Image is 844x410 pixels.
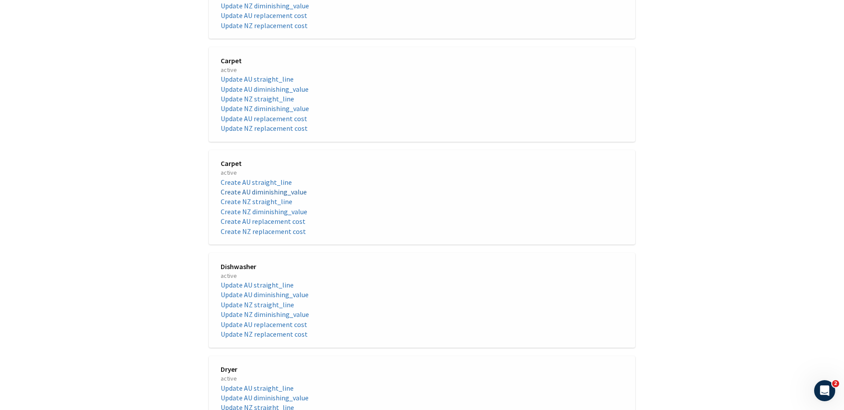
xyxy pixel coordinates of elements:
[832,380,839,387] span: 2
[221,178,292,187] a: Create AU straight_line
[221,21,308,30] a: Update NZ replacement cost
[221,56,416,65] span: Carpet
[221,374,416,383] span: active
[221,56,416,75] a: Carpet active
[221,158,416,177] a: Carpet active
[221,168,416,177] span: active
[221,320,307,329] a: Update AU replacement cost
[221,65,416,74] span: active
[221,271,416,280] span: active
[814,380,835,401] iframe: Intercom live chat
[221,217,306,226] a: Create AU replacement cost
[221,158,416,168] span: Carpet
[221,384,294,392] a: Update AU straight_line
[221,290,309,299] a: Update AU diminishing_value
[221,262,416,271] span: Dishwasher
[221,11,307,20] a: Update AU replacement cost
[221,262,416,281] a: Dishwasher active
[221,187,307,196] a: Create AU diminishing_value
[221,310,309,319] a: Update NZ diminishing_value
[221,393,309,402] a: Update AU diminishing_value
[221,227,306,236] a: Create NZ replacement cost
[221,364,416,374] span: Dryer
[221,124,308,133] a: Update NZ replacement cost
[221,114,307,123] a: Update AU replacement cost
[221,207,307,216] a: Create NZ diminishing_value
[221,281,294,289] a: Update AU straight_line
[221,75,294,83] a: Update AU straight_line
[221,85,309,94] a: Update AU diminishing_value
[221,94,294,103] a: Update NZ straight_line
[221,197,292,206] a: Create NZ straight_line
[221,330,308,338] a: Update NZ replacement cost
[221,300,294,309] a: Update NZ straight_line
[221,104,309,113] a: Update NZ diminishing_value
[221,1,309,10] a: Update NZ diminishing_value
[221,364,416,383] a: Dryer active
